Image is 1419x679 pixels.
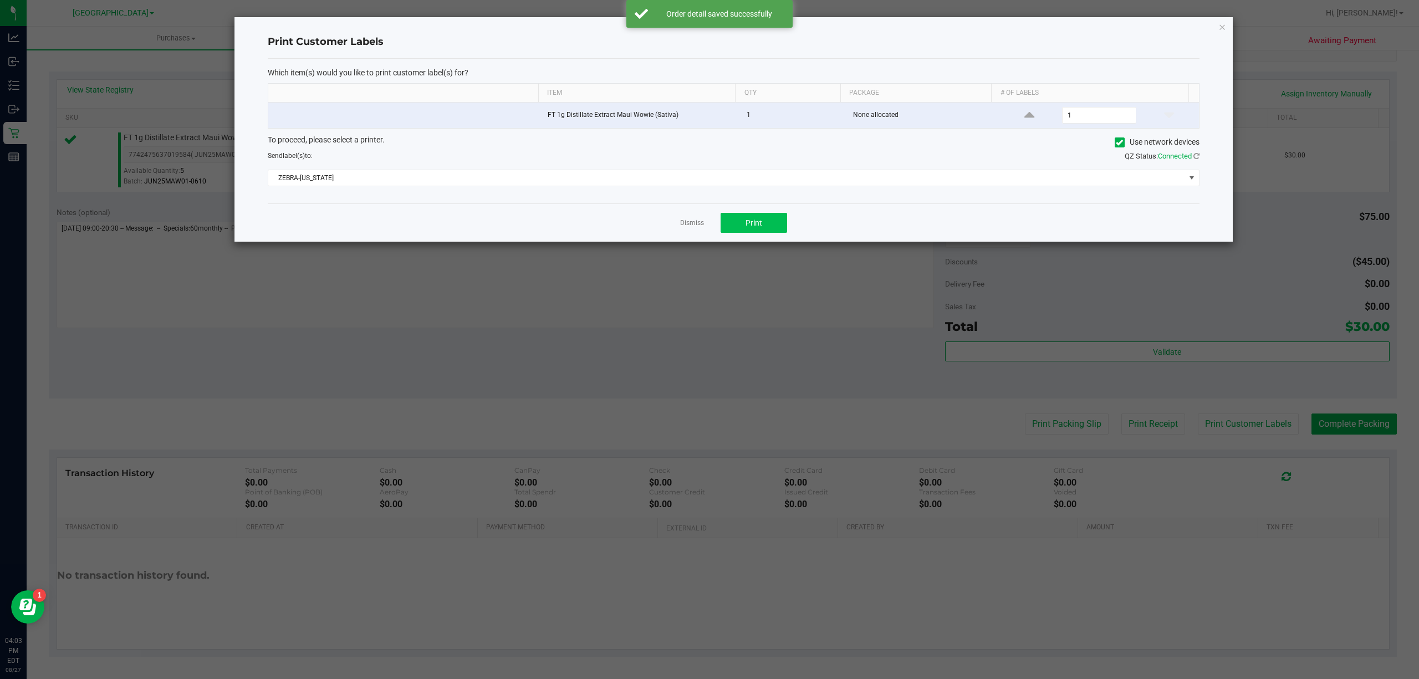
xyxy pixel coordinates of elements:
iframe: Resource center unread badge [33,589,46,602]
h4: Print Customer Labels [268,35,1199,49]
span: ZEBRA-[US_STATE] [268,170,1185,186]
th: Package [840,84,992,103]
span: label(s) [283,152,305,160]
p: Which item(s) would you like to print customer label(s) for? [268,68,1199,78]
span: Send to: [268,152,313,160]
th: # of labels [991,84,1188,103]
span: Print [746,218,762,227]
button: Print [721,213,787,233]
label: Use network devices [1115,136,1199,148]
td: None allocated [846,103,999,128]
iframe: Resource center [11,590,44,624]
div: To proceed, please select a printer. [259,134,1208,151]
td: FT 1g Distillate Extract Maui Wowie (Sativa) [541,103,741,128]
td: 1 [740,103,846,128]
span: QZ Status: [1125,152,1199,160]
div: Order detail saved successfully [654,8,784,19]
span: Connected [1158,152,1192,160]
th: Item [538,84,736,103]
th: Qty [735,84,840,103]
a: Dismiss [680,218,704,228]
